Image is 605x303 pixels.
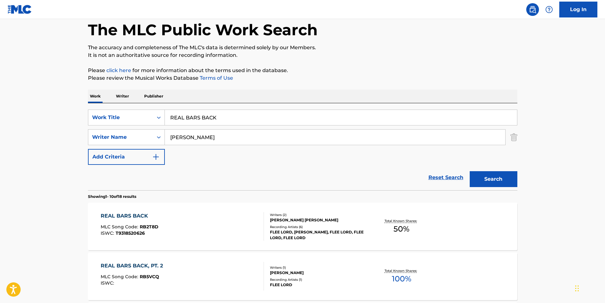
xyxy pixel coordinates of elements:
img: 9d2ae6d4665cec9f34b9.svg [152,153,160,161]
div: Writers ( 2 ) [270,212,366,217]
span: 100 % [392,273,411,285]
p: Writer [114,90,131,103]
h1: The MLC Public Work Search [88,20,318,39]
a: Terms of Use [198,75,233,81]
span: T9318520626 [116,230,145,236]
div: Help [543,3,555,16]
p: It is not an authoritative source for recording information. [88,51,517,59]
p: Publisher [142,90,165,103]
iframe: Chat Widget [573,273,605,303]
p: The accuracy and completeness of The MLC's data is determined solely by our Members. [88,44,517,51]
a: Reset Search [425,171,467,185]
div: FLEE LORD [270,282,366,288]
div: FLEE LORD, [PERSON_NAME], FLEE LORD, FLEE LORD, FLEE LORD [270,229,366,241]
div: Recording Artists ( 1 ) [270,277,366,282]
span: MLC Song Code : [101,274,140,279]
p: Showing 1 - 10 of 18 results [88,194,136,199]
p: Work [88,90,103,103]
a: REAL BARS BACK, PT. 2MLC Song Code:RB5VCQISWC:Writers (1)[PERSON_NAME]Recording Artists (1)FLEE L... [88,252,517,300]
form: Search Form [88,110,517,190]
div: REAL BARS BACK, PT. 2 [101,262,166,270]
button: Search [470,171,517,187]
img: help [545,6,553,13]
div: Writers ( 1 ) [270,265,366,270]
div: [PERSON_NAME] [PERSON_NAME] [270,217,366,223]
div: Drag [575,279,579,298]
a: Public Search [526,3,539,16]
p: Please for more information about the terms used in the database. [88,67,517,74]
div: Recording Artists ( 6 ) [270,225,366,229]
img: search [529,6,536,13]
p: Total Known Shares: [385,268,419,273]
p: Please review the Musical Works Database [88,74,517,82]
p: Total Known Shares: [385,219,419,223]
span: RB5VCQ [140,274,159,279]
div: REAL BARS BACK [101,212,158,220]
a: REAL BARS BACKMLC Song Code:RB2T8DISWC:T9318520626Writers (2)[PERSON_NAME] [PERSON_NAME]Recording... [88,203,517,250]
span: ISWC : [101,280,116,286]
div: Writer Name [92,133,149,141]
span: MLC Song Code : [101,224,140,230]
a: Log In [559,2,597,17]
button: Add Criteria [88,149,165,165]
span: RB2T8D [140,224,158,230]
span: ISWC : [101,230,116,236]
div: [PERSON_NAME] [270,270,366,276]
img: MLC Logo [8,5,32,14]
div: Work Title [92,114,149,121]
img: Delete Criterion [510,129,517,145]
a: click here [106,67,131,73]
span: 50 % [393,223,409,235]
